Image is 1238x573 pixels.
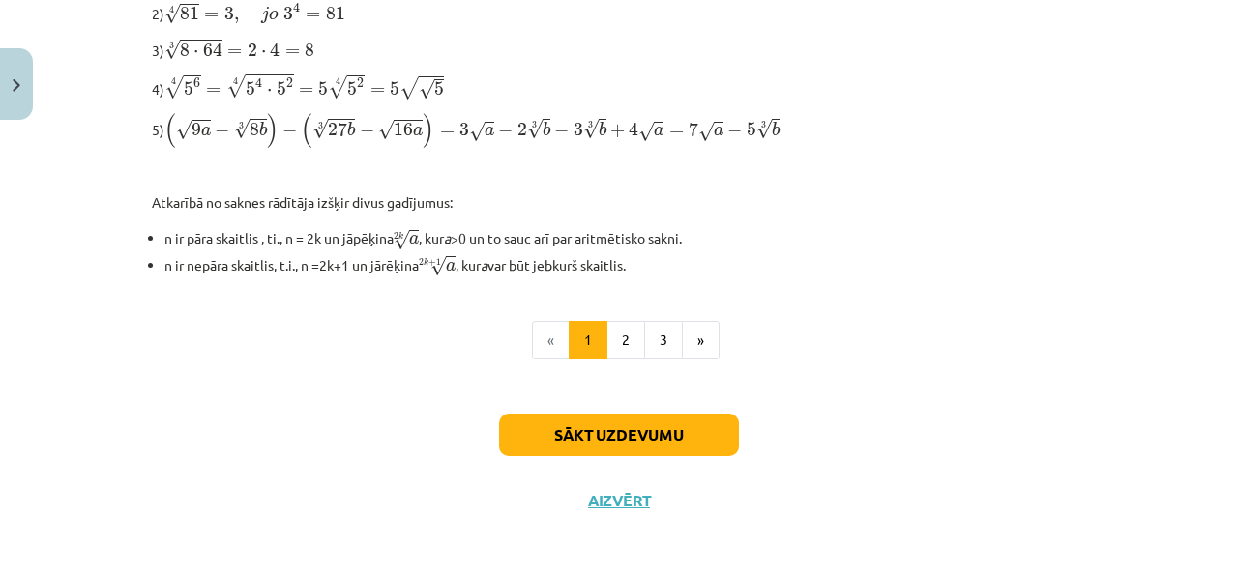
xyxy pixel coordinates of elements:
[644,321,683,359] button: 3
[574,123,583,136] span: 3
[485,127,494,136] span: a
[270,43,280,57] span: 4
[328,75,347,99] span: √
[419,79,434,100] span: √
[583,119,599,139] span: √
[203,43,222,57] span: 64
[654,127,663,136] span: a
[714,127,723,136] span: a
[326,7,345,20] span: 81
[772,122,780,136] span: b
[164,113,176,148] span: (
[727,124,742,137] span: −
[206,87,221,95] span: =
[394,230,409,250] span: √
[689,122,698,136] span: 7
[176,120,192,140] span: √
[669,128,684,135] span: =
[434,82,444,96] span: 5
[277,82,286,96] span: 5
[328,122,347,136] span: 27
[261,6,269,23] span: j
[152,321,1086,359] nav: Page navigation example
[498,124,513,137] span: −
[305,43,314,57] span: 8
[192,123,201,136] span: 9
[419,258,424,265] span: 2
[227,48,242,56] span: =
[224,7,234,20] span: 3
[459,123,469,136] span: 3
[543,122,550,136] span: b
[347,82,357,96] span: 5
[444,229,451,246] i: a
[283,7,293,20] span: 3
[423,113,434,148] span: )
[440,128,455,135] span: =
[293,3,300,14] span: 4
[152,37,1086,61] p: 3)
[180,43,190,57] span: 8
[554,124,569,137] span: −
[234,14,239,23] span: ,
[152,112,1086,149] p: 5)
[269,11,279,20] span: o
[606,321,645,359] button: 2
[152,72,1086,100] p: 4)
[301,113,312,148] span: (
[446,262,456,272] span: a
[285,48,300,56] span: =
[226,74,246,98] span: √
[299,87,313,95] span: =
[164,4,180,24] span: √
[599,122,606,136] span: b
[312,119,328,139] span: √
[201,127,211,136] span: a
[193,50,198,56] span: ⋅
[610,124,625,137] span: +
[394,123,413,136] span: 16
[234,119,250,139] span: √
[582,491,656,510] button: Aizvērt
[370,87,385,95] span: =
[248,43,257,57] span: 2
[747,123,756,136] span: 5
[255,77,262,88] span: 4
[360,124,374,137] span: −
[261,50,266,56] span: ⋅
[282,124,297,137] span: −
[180,7,199,20] span: 81
[390,82,399,96] span: 5
[378,120,394,140] span: √
[267,113,279,148] span: )
[347,122,355,136] span: b
[428,259,436,266] span: +
[527,119,543,139] span: √
[286,78,293,88] span: 2
[481,256,487,273] i: a
[204,12,219,19] span: =
[698,122,714,142] span: √
[250,123,259,136] span: 8
[152,192,1086,213] p: Atkarībā no saknes rādītāja izšķir divus gadījumus:
[164,40,180,60] span: √
[318,82,328,96] span: 5
[193,78,200,88] span: 6
[164,224,1086,250] li: n ir pāra skaitlis , ti., n = 2k un jāpēķina , kur >0 un to sauc arī par aritmētisko sakni.
[306,12,320,19] span: =
[164,251,1086,277] li: n ir nepāra skaitlis, t.i., n =2k+1 un jārēķina , kur var būt jebkurš skaitlis.
[357,78,364,88] span: 2
[13,79,20,92] img: icon-close-lesson-0947bae3869378f0d4975bcd49f059093ad1ed9edebbc8119c70593378902aed.svg
[430,256,446,276] span: √
[215,124,229,137] span: −
[409,235,419,244] span: a
[756,119,772,139] span: √
[399,76,419,100] span: √
[517,123,527,136] span: 2
[629,122,638,136] span: 4
[164,75,184,99] span: √
[569,321,607,359] button: 1
[413,127,423,136] span: a
[638,122,654,142] span: √
[246,82,255,96] span: 5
